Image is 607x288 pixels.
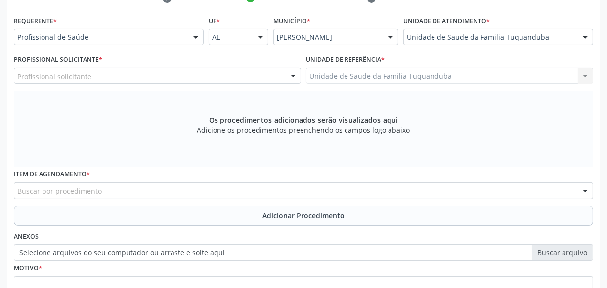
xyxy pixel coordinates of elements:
span: [PERSON_NAME] [277,32,378,42]
span: Os procedimentos adicionados serão visualizados aqui [209,115,398,125]
button: Adicionar Procedimento [14,206,593,226]
label: Anexos [14,229,39,245]
label: Profissional Solicitante [14,52,102,68]
label: Requerente [14,13,57,29]
label: Item de agendamento [14,167,90,182]
label: Unidade de referência [306,52,385,68]
label: Município [273,13,310,29]
span: Unidade de Saude da Familia Tuquanduba [407,32,573,42]
span: Profissional solicitante [17,71,91,82]
span: AL [212,32,248,42]
span: Adicione os procedimentos preenchendo os campos logo abaixo [197,125,410,135]
span: Adicionar Procedimento [262,210,345,221]
span: Profissional de Saúde [17,32,183,42]
span: Buscar por procedimento [17,186,102,196]
label: Unidade de atendimento [403,13,490,29]
label: UF [209,13,220,29]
